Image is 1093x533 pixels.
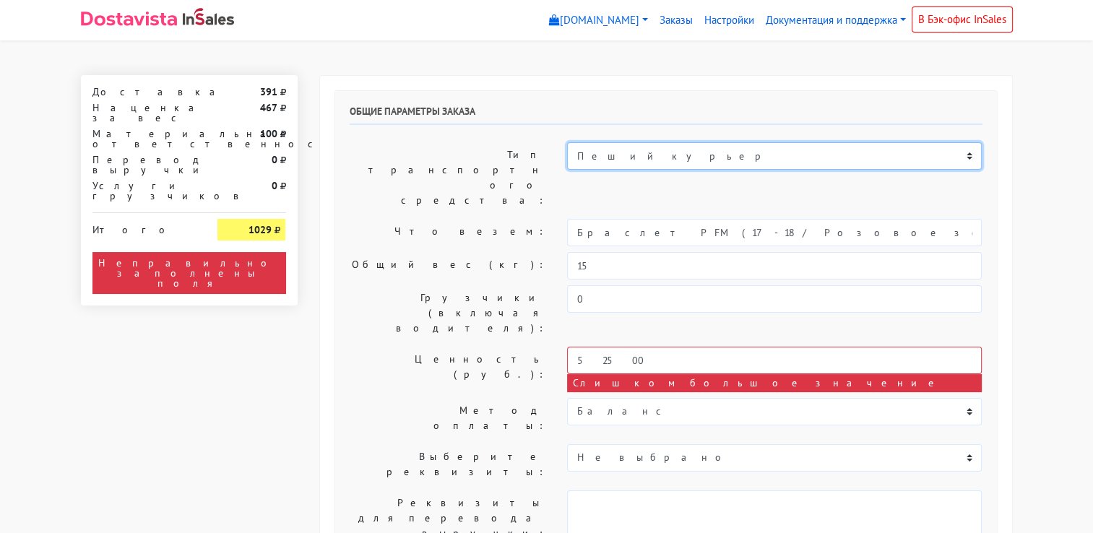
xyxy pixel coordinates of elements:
[350,105,982,125] h6: Общие параметры заказа
[699,6,760,35] a: Настройки
[82,129,207,149] div: Материальная ответственность
[92,219,196,235] div: Итого
[339,347,557,392] label: Ценность (руб.):
[912,6,1013,32] a: В Бэк-офис InSales
[82,155,207,175] div: Перевод выручки
[339,444,557,485] label: Выберите реквизиты:
[82,87,207,97] div: Доставка
[271,179,277,192] strong: 0
[92,252,286,294] div: Неправильно заполнены поля
[271,153,277,166] strong: 0
[82,103,207,123] div: Наценка за вес
[760,6,912,35] a: Документация и поддержка
[339,219,557,246] label: Что везем:
[259,127,277,140] strong: 100
[567,374,982,392] div: Слишком большое значение
[339,285,557,341] label: Грузчики (включая водителя):
[81,12,177,26] img: Dostavista - срочная курьерская служба доставки
[248,223,271,236] strong: 1029
[339,142,557,213] label: Тип транспортного средства:
[654,6,699,35] a: Заказы
[259,85,277,98] strong: 391
[339,398,557,438] label: Метод оплаты:
[183,8,235,25] img: InSales
[259,101,277,114] strong: 467
[543,6,654,35] a: [DOMAIN_NAME]
[82,181,207,201] div: Услуги грузчиков
[339,252,557,279] label: Общий вес (кг):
